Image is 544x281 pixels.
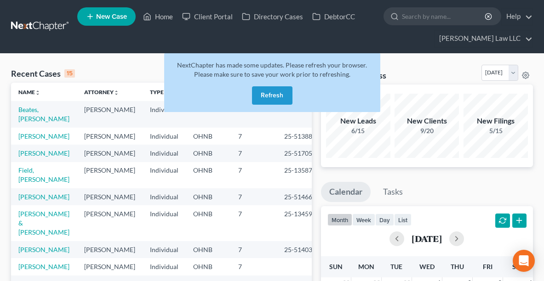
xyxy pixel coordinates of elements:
td: Individual [143,101,186,127]
span: Tue [390,263,402,270]
a: Beates, [PERSON_NAME] [18,106,69,123]
span: NextChapter has made some updates. Please refresh your browser. Please make sure to save your wor... [177,61,367,78]
a: Calendar [321,182,371,202]
div: New Filings [464,116,528,126]
a: [PERSON_NAME] [18,149,69,157]
td: 7 [231,258,277,275]
td: OHNB [186,205,231,241]
td: Individual [143,145,186,162]
input: Search by name... [402,8,486,25]
a: Directory Cases [237,8,308,25]
div: 6/15 [326,126,390,135]
td: OHNB [186,258,231,275]
td: 7 [231,128,277,145]
div: 15 [64,69,75,78]
a: Field, [PERSON_NAME] [18,166,69,183]
a: DebtorCC [308,8,360,25]
td: OHNB [186,162,231,188]
i: unfold_more [35,90,40,96]
td: Individual [143,128,186,145]
td: 25-51403 [277,241,321,258]
td: Individual [143,258,186,275]
td: 25-51388 [277,128,321,145]
a: [PERSON_NAME] [18,246,69,253]
td: 7 [231,188,277,205]
td: Individual [143,188,186,205]
a: Attorneyunfold_more [84,89,119,96]
a: Tasks [375,182,411,202]
td: Individual [143,241,186,258]
td: Individual [143,162,186,188]
div: New Leads [326,116,390,126]
div: 5/15 [464,126,528,135]
td: [PERSON_NAME] [77,101,143,127]
button: week [352,214,375,226]
td: [PERSON_NAME] [77,241,143,258]
button: day [375,214,394,226]
button: list [394,214,412,226]
a: [PERSON_NAME] [18,132,69,140]
td: 7 [231,145,277,162]
span: Wed [419,263,435,270]
td: 7 [231,241,277,258]
a: [PERSON_NAME] & [PERSON_NAME] [18,210,69,236]
button: Refresh [252,86,292,105]
span: Fri [483,263,492,270]
a: Home [138,8,178,25]
td: Individual [143,205,186,241]
td: OHNB [186,128,231,145]
div: 9/20 [395,126,459,135]
td: [PERSON_NAME] [77,188,143,205]
a: Nameunfold_more [18,89,40,96]
a: [PERSON_NAME] [18,193,69,201]
span: New Case [96,13,127,20]
div: Recent Cases [11,68,75,79]
td: 25-13459 [277,205,321,241]
td: [PERSON_NAME] [77,205,143,241]
span: Sun [329,263,343,270]
td: OHNB [186,145,231,162]
div: Open Intercom Messenger [513,250,535,272]
td: 7 [231,205,277,241]
td: [PERSON_NAME] [77,162,143,188]
span: Mon [358,263,374,270]
a: Client Portal [178,8,237,25]
i: unfold_more [114,90,119,96]
td: 25-51705 [277,145,321,162]
a: Typeunfold_more [150,89,169,96]
td: [PERSON_NAME] [77,128,143,145]
button: month [327,214,352,226]
a: [PERSON_NAME] Law LLC [435,30,533,47]
td: [PERSON_NAME] [77,145,143,162]
td: OHNB [186,241,231,258]
div: New Clients [395,116,459,126]
td: 25-51466 [277,188,321,205]
td: 7 [231,162,277,188]
td: OHNB [186,188,231,205]
a: [PERSON_NAME] [18,263,69,270]
td: [PERSON_NAME] [77,258,143,275]
a: Help [502,8,533,25]
span: Sat [512,263,524,270]
span: Thu [451,263,464,270]
h2: [DATE] [412,234,442,243]
td: 25-13587 [277,162,321,188]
